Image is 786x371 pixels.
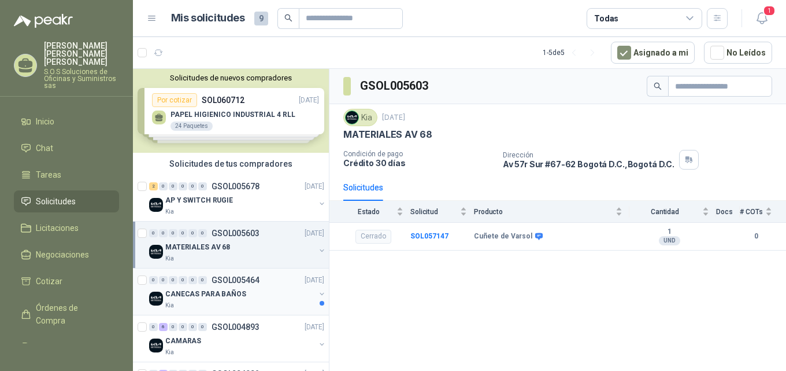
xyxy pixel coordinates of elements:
[36,168,61,181] span: Tareas
[305,275,324,286] p: [DATE]
[343,158,494,168] p: Crédito 30 días
[159,182,168,190] div: 0
[165,336,201,347] p: CAMARAS
[343,128,432,141] p: MATERIALES AV 68
[149,182,158,190] div: 2
[169,229,177,237] div: 0
[629,227,709,237] b: 1
[179,276,187,284] div: 0
[740,201,786,222] th: # COTs
[169,182,177,190] div: 0
[188,276,197,284] div: 0
[179,323,187,331] div: 0
[179,229,187,237] div: 0
[740,208,763,216] span: # COTs
[159,229,168,237] div: 0
[14,297,119,332] a: Órdenes de Compra
[133,69,329,153] div: Solicitudes de nuevos compradoresPor cotizarSOL060712[DATE] PAPEL HIGIENICO INDUSTRIAL 4 RLL24 Pa...
[503,159,674,169] p: Av 57r Sur #67-62 Bogotá D.C. , Bogotá D.C.
[149,339,163,352] img: Company Logo
[36,222,79,234] span: Licitaciones
[740,231,772,242] b: 0
[188,182,197,190] div: 0
[254,12,268,25] span: 9
[169,323,177,331] div: 0
[149,273,327,310] a: 0 0 0 0 0 0 GSOL005464[DATE] Company LogoCANECAS PARA BAÑOSKia
[198,229,207,237] div: 0
[149,323,158,331] div: 0
[169,276,177,284] div: 0
[149,292,163,306] img: Company Logo
[149,320,327,357] a: 0 6 0 0 0 0 GSOL004893[DATE] Company LogoCAMARASKia
[149,245,163,259] img: Company Logo
[474,201,629,222] th: Producto
[36,341,79,354] span: Remisiones
[410,232,448,240] a: SOL057147
[659,236,680,245] div: UND
[14,244,119,266] a: Negociaciones
[138,74,324,82] button: Solicitudes de nuevos compradores
[149,226,327,263] a: 0 0 0 0 0 0 GSOL005603[DATE] Company LogoMATERIALES AV 68Kia
[503,151,674,159] p: Dirección
[198,323,207,331] div: 0
[14,111,119,133] a: Inicio
[36,142,53,155] span: Chat
[36,248,89,261] span: Negociaciones
[212,323,259,331] p: GSOL004893
[165,207,174,216] p: Kia
[36,195,76,208] span: Solicitudes
[594,12,618,25] div: Todas
[149,198,163,212] img: Company Logo
[149,276,158,284] div: 0
[14,137,119,159] a: Chat
[611,42,695,64] button: Asignado a mi
[14,270,119,292] a: Cotizar
[44,42,119,66] p: [PERSON_NAME] [PERSON_NAME] [PERSON_NAME]
[159,276,168,284] div: 0
[165,254,174,263] p: Kia
[165,348,174,357] p: Kia
[149,179,327,216] a: 2 0 0 0 0 0 GSOL005678[DATE] Company LogoAP Y SWITCH RUGIEKia
[305,322,324,333] p: [DATE]
[305,181,324,192] p: [DATE]
[14,336,119,358] a: Remisiones
[36,302,108,327] span: Órdenes de Compra
[346,111,358,124] img: Company Logo
[36,115,54,128] span: Inicio
[179,182,187,190] div: 0
[133,153,329,175] div: Solicitudes de tus compradores
[629,201,716,222] th: Cantidad
[305,228,324,239] p: [DATE]
[410,208,458,216] span: Solicitud
[198,276,207,284] div: 0
[343,208,394,216] span: Estado
[149,229,158,237] div: 0
[704,42,772,64] button: No Leídos
[629,208,700,216] span: Cantidad
[343,181,383,194] div: Solicitudes
[44,68,119,89] p: S.O.S Soluciones de Oficinas y Suministros sas
[188,229,197,237] div: 0
[165,301,174,310] p: Kia
[355,230,391,244] div: Cerrado
[654,82,662,90] span: search
[165,289,246,300] p: CANECAS PARA BAÑOS
[14,164,119,186] a: Tareas
[212,229,259,237] p: GSOL005603
[14,14,73,28] img: Logo peakr
[212,276,259,284] p: GSOL005464
[159,323,168,331] div: 6
[329,201,410,222] th: Estado
[543,43,602,62] div: 1 - 5 de 5
[343,150,494,158] p: Condición de pago
[14,190,119,212] a: Solicitudes
[188,323,197,331] div: 0
[382,112,405,123] p: [DATE]
[474,208,613,216] span: Producto
[14,217,119,239] a: Licitaciones
[360,77,430,95] h3: GSOL005603
[165,195,233,206] p: AP Y SWITCH RUGIE
[763,5,776,16] span: 1
[751,8,772,29] button: 1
